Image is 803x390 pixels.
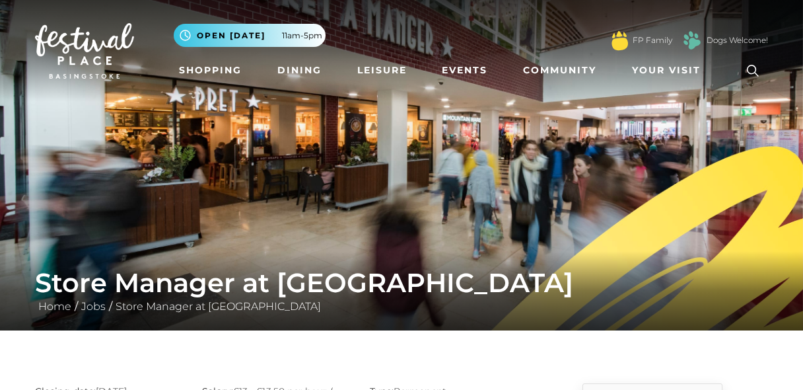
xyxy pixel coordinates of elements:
div: / / [25,267,778,315]
a: Shopping [174,58,247,83]
a: Store Manager at [GEOGRAPHIC_DATA] [112,300,324,313]
span: 11am-5pm [282,30,322,42]
a: Jobs [78,300,109,313]
a: FP Family [633,34,672,46]
a: Leisure [352,58,412,83]
a: Home [35,300,75,313]
a: Dining [272,58,327,83]
img: Festival Place Logo [35,23,134,79]
h1: Store Manager at [GEOGRAPHIC_DATA] [35,267,768,299]
button: Open [DATE] 11am-5pm [174,24,326,47]
span: Your Visit [632,63,701,77]
span: Open [DATE] [197,30,265,42]
a: Dogs Welcome! [707,34,768,46]
a: Events [436,58,493,83]
a: Community [518,58,602,83]
a: Your Visit [627,58,713,83]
